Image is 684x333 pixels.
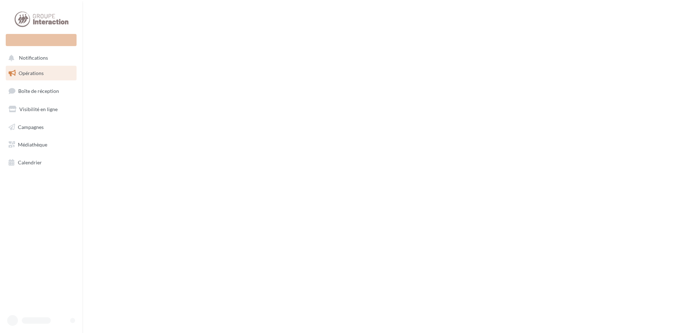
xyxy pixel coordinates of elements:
[18,159,42,165] span: Calendrier
[4,102,78,117] a: Visibilité en ligne
[4,83,78,99] a: Boîte de réception
[19,106,58,112] span: Visibilité en ligne
[4,155,78,170] a: Calendrier
[4,66,78,81] a: Opérations
[4,120,78,135] a: Campagnes
[6,34,77,46] div: Nouvelle campagne
[18,141,47,148] span: Médiathèque
[19,55,48,61] span: Notifications
[4,137,78,152] a: Médiathèque
[18,88,59,94] span: Boîte de réception
[19,70,44,76] span: Opérations
[18,124,44,130] span: Campagnes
